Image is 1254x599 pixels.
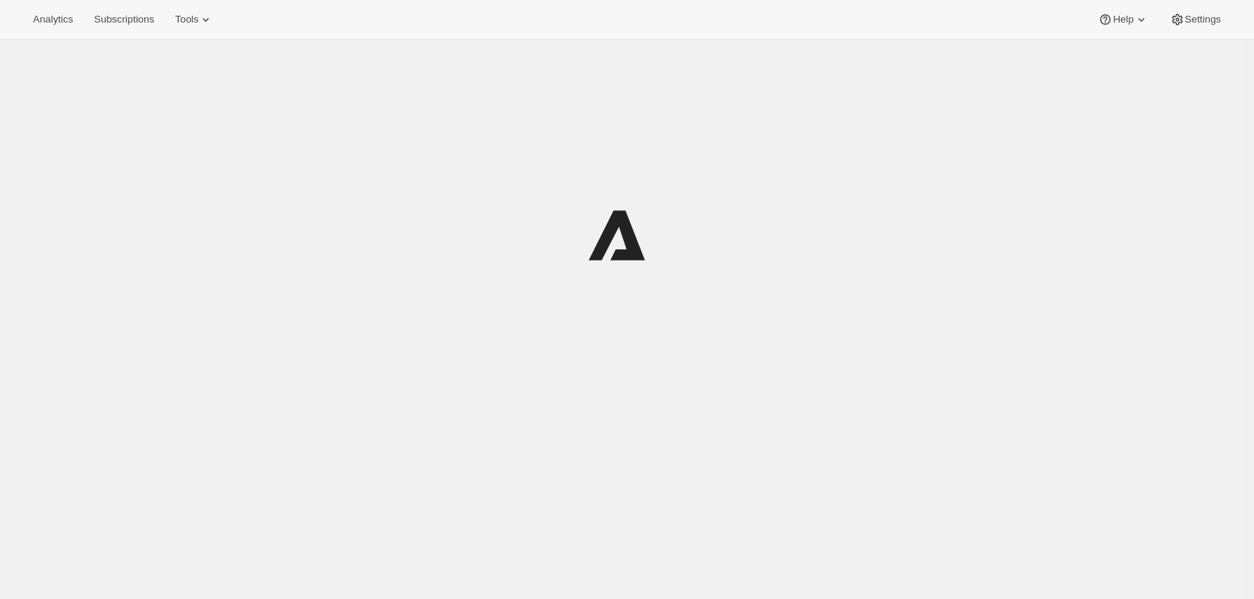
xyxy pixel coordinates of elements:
[175,14,198,26] span: Tools
[24,9,82,30] button: Analytics
[1113,14,1133,26] span: Help
[33,14,73,26] span: Analytics
[85,9,163,30] button: Subscriptions
[1161,9,1230,30] button: Settings
[1185,14,1221,26] span: Settings
[94,14,154,26] span: Subscriptions
[1089,9,1157,30] button: Help
[166,9,222,30] button: Tools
